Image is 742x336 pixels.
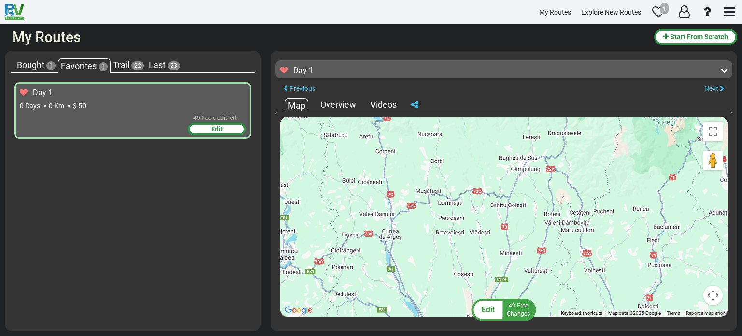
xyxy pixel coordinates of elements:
[469,298,539,321] button: Edit 49 FreeChanges
[17,60,44,70] span: Bought
[168,61,180,70] span: 23
[535,3,575,22] a: My Routes
[509,302,515,309] span: 49
[660,3,669,15] div: 1
[648,1,670,24] a: 1
[507,302,530,317] span: Free Changes
[5,4,24,20] img: RvPlanetLogo.png
[293,66,313,75] sapn: Day 1
[193,115,237,121] span: 49 free credit left
[73,102,86,110] span: $ 50
[14,59,58,72] div: Bought 1
[581,8,641,16] span: Explore New Routes
[703,122,723,141] button: Toggle fullscreen view
[188,123,246,135] div: Edit 49 free credit left
[14,82,251,139] div: Day 1 0 Days 0 Km $ 50 Edit 49 free credit left
[49,102,64,110] span: 0 Km
[539,8,571,16] span: My Routes
[697,82,732,95] button: Next
[20,102,40,110] span: 0 Days
[12,29,647,45] h2: My Routes
[149,60,166,70] span: Last
[608,310,661,316] span: Map data ©2025 Google
[113,60,129,70] span: Trail
[703,151,723,170] button: Drag Pegman onto the map to open Street View
[368,99,399,111] div: Videos
[704,85,718,92] span: Next
[58,58,111,73] div: Favorites 1
[61,61,97,71] span: Favorites
[285,98,308,112] div: Map
[561,310,602,317] button: Keyboard shortcuts
[111,59,146,72] div: Trail 22
[46,61,56,70] span: 1
[146,59,183,72] div: Last 23
[283,304,314,317] a: Open this area in Google Maps (opens a new window)
[577,3,645,22] a: Explore New Routes
[667,310,680,316] a: Terms (opens in new tab)
[99,62,108,71] span: 1
[211,125,223,133] span: Edit
[289,85,315,92] span: Previous
[670,33,728,41] span: Start From Scratch
[482,305,495,314] span: Edit
[283,304,314,317] img: Google
[131,61,144,70] span: 22
[703,286,723,305] button: Map camera controls
[33,88,53,97] sapn: Day 1
[318,99,358,111] div: Overview
[275,82,323,95] button: Previous
[654,29,737,45] button: Start From Scratch
[686,310,725,316] a: Report a map error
